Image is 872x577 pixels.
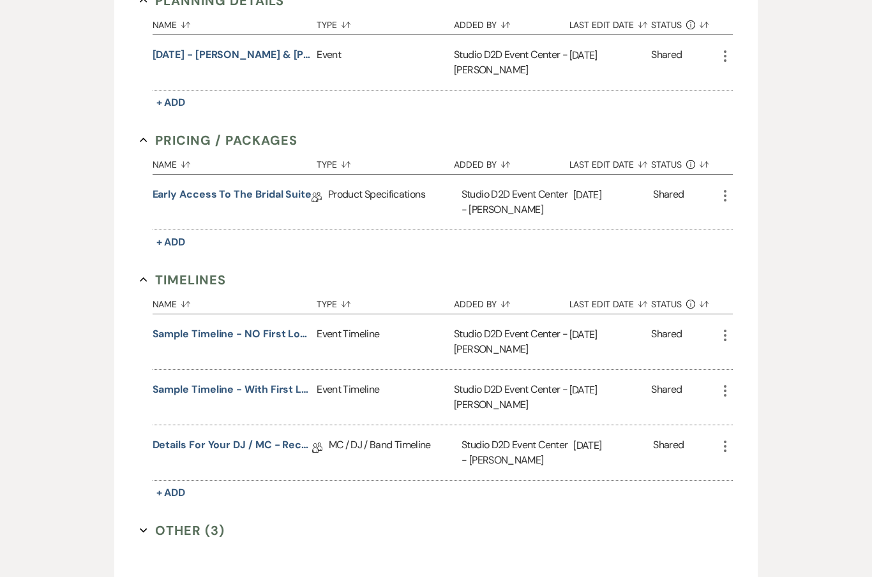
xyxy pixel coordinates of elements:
p: [DATE] [573,438,653,455]
p: [DATE] [569,383,652,399]
button: Last Edit Date [569,150,652,175]
button: + Add [153,234,190,252]
span: + Add [156,236,186,249]
button: Timelines [140,271,227,290]
button: Sample Timeline - NO first look [153,327,312,342]
div: Studio D2D Event Center - [PERSON_NAME] [462,175,573,230]
div: Shared [653,187,684,218]
div: Event Timeline [317,370,454,425]
div: Event Timeline [317,315,454,370]
button: Other (3) [140,522,225,541]
button: Name [153,150,317,175]
button: Added By [454,11,569,35]
button: [DATE] - [PERSON_NAME] & [PERSON_NAME] - Event Details [153,48,312,63]
div: Shared [651,327,682,358]
div: Event [317,36,454,91]
button: Last Edit Date [569,290,652,314]
button: Last Edit Date [569,11,652,35]
button: Status [651,290,717,314]
span: Status [651,161,682,170]
div: Studio D2D Event Center - [PERSON_NAME] [462,426,573,481]
button: + Add [153,485,190,502]
span: Status [651,300,682,309]
button: Type [317,150,454,175]
button: Status [651,11,717,35]
button: Type [317,11,454,35]
div: Studio D2D Event Center - [PERSON_NAME] [454,370,569,425]
a: Details for your DJ / MC - Reception [153,438,312,458]
div: Shared [653,438,684,469]
button: Pricing / Packages [140,131,298,150]
a: Early Access to the Bridal Suite [153,187,312,207]
button: Sample Timeline - with first look [153,383,312,398]
button: Name [153,290,317,314]
span: + Add [156,486,186,500]
span: + Add [156,96,186,110]
button: Name [153,11,317,35]
div: Shared [651,48,682,78]
button: Added By [454,290,569,314]
div: Product Specifications [328,175,462,230]
button: + Add [153,94,190,112]
div: Studio D2D Event Center - [PERSON_NAME] [454,36,569,91]
div: Studio D2D Event Center - [PERSON_NAME] [454,315,569,370]
button: Type [317,290,454,314]
span: Status [651,21,682,30]
p: [DATE] [569,327,652,344]
p: [DATE] [573,187,653,204]
div: Shared [651,383,682,413]
button: Status [651,150,717,175]
button: Added By [454,150,569,175]
div: MC / DJ / Band Timeline [329,426,462,481]
p: [DATE] [569,48,652,64]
